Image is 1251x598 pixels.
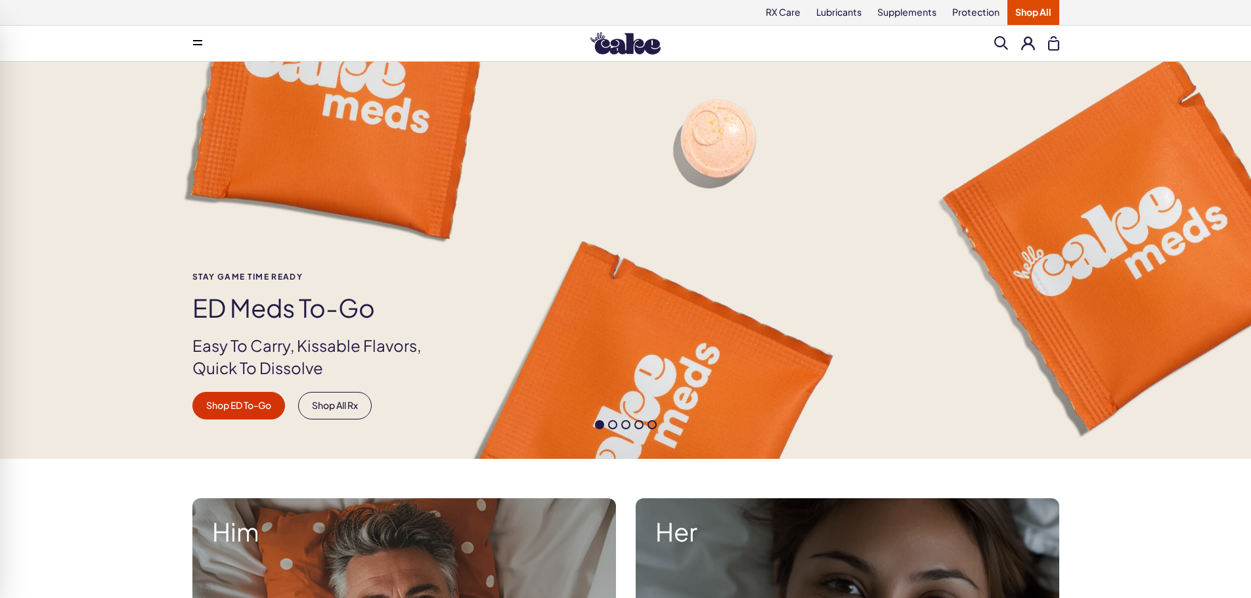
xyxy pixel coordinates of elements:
p: Easy To Carry, Kissable Flavors, Quick To Dissolve [192,335,443,379]
strong: Him [212,518,596,545]
a: Shop ED To-Go [192,392,285,419]
span: Stay Game time ready [192,272,443,281]
img: Hello Cake [590,32,661,54]
strong: Her [655,518,1040,545]
a: Shop All Rx [298,392,372,419]
h1: ED Meds to-go [192,294,443,322]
